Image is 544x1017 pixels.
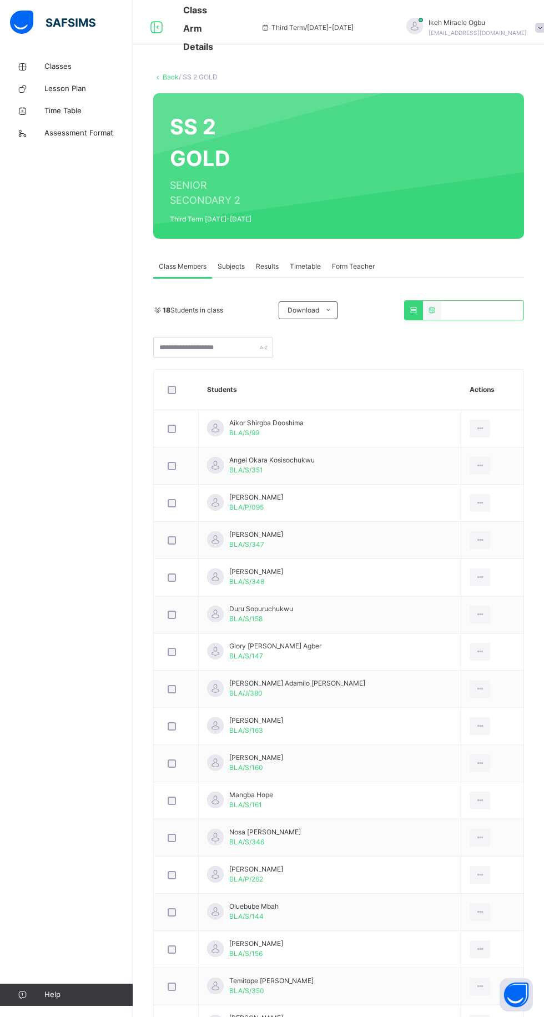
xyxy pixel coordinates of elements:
span: BLA/P/262 [229,875,263,883]
span: Results [256,261,279,271]
span: BLA/S/346 [229,838,264,846]
span: Timetable [290,261,321,271]
span: Mangba Hope [229,790,273,800]
span: BLA/S/347 [229,540,264,548]
span: Assessment Format [44,128,133,139]
span: Classes [44,61,133,72]
span: BLA/S/351 [229,466,263,474]
span: / SS 2 GOLD [179,73,218,81]
span: Lesson Plan [44,83,133,94]
span: BLA/S/161 [229,800,262,809]
span: BLA/S/147 [229,652,263,660]
span: Help [44,989,133,1000]
span: Class Arm Details [183,4,213,52]
span: Ikeh Miracle Ogbu [429,18,527,28]
span: Aikor Shirgba Dooshima [229,418,304,428]
span: BLA/J/380 [229,689,263,697]
button: Open asap [500,978,533,1011]
span: BLA/S/144 [229,912,264,920]
span: BLA/S/163 [229,726,263,734]
span: Nosa [PERSON_NAME] [229,827,301,837]
span: Class Members [159,261,206,271]
span: [PERSON_NAME] [229,753,283,763]
span: Temitope [PERSON_NAME] [229,976,314,986]
span: [PERSON_NAME] [229,530,283,540]
span: BLA/S/348 [229,577,264,586]
span: [PERSON_NAME] [229,864,283,874]
span: [PERSON_NAME] [229,567,283,577]
span: [PERSON_NAME] [229,716,283,726]
b: 18 [163,306,170,314]
span: Form Teacher [332,261,375,271]
span: Third Term [DATE]-[DATE] [170,214,268,224]
span: Students in class [163,305,223,315]
span: Time Table [44,105,133,117]
span: Glory [PERSON_NAME] Agber [229,641,321,651]
span: [PERSON_NAME] Adamilo [PERSON_NAME] [229,678,365,688]
span: Download [288,305,319,315]
span: BLA/S/156 [229,949,263,958]
th: Students [199,370,461,410]
img: safsims [10,11,95,34]
span: [PERSON_NAME] [229,492,283,502]
span: [EMAIL_ADDRESS][DOMAIN_NAME] [429,29,527,36]
th: Actions [461,370,523,410]
span: Duru Sopuruchukwu [229,604,293,614]
span: BLA/S/158 [229,615,263,623]
span: BLA/S/350 [229,986,264,995]
span: BLA/S/99 [229,429,259,437]
span: Subjects [218,261,245,271]
span: [PERSON_NAME] [229,939,283,949]
span: Oluebube Mbah [229,902,279,912]
span: session/term information [260,23,354,33]
span: BLA/P/095 [229,503,264,511]
span: BLA/S/160 [229,763,263,772]
span: Angel Okara Kosisochukwu [229,455,315,465]
a: Back [163,73,179,81]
